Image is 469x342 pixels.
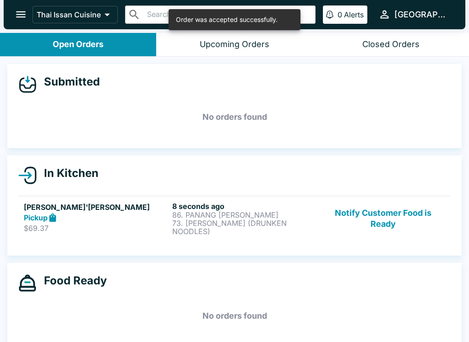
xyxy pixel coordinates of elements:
div: Order was accepted successfully. [176,12,278,27]
div: Upcoming Orders [200,39,269,50]
button: open drawer [9,3,33,26]
h4: Food Ready [37,274,107,288]
p: Alerts [344,10,364,19]
h4: Submitted [37,75,100,89]
button: [GEOGRAPHIC_DATA] [375,5,454,24]
h5: No orders found [18,101,451,134]
p: Thai Issan Cuisine [37,10,101,19]
h5: No orders found [18,299,451,332]
h5: [PERSON_NAME]'[PERSON_NAME] [24,202,169,213]
strong: Pickup [24,213,48,222]
p: 86. PANANG [PERSON_NAME] [172,211,317,219]
a: [PERSON_NAME]'[PERSON_NAME]Pickup$69.378 seconds ago86. PANANG [PERSON_NAME]73. [PERSON_NAME] (DR... [18,196,451,241]
div: Open Orders [53,39,104,50]
button: Notify Customer Food is Ready [321,202,445,235]
h4: In Kitchen [37,166,98,180]
div: [GEOGRAPHIC_DATA] [394,9,451,20]
div: Closed Orders [362,39,420,50]
p: $69.37 [24,224,169,233]
button: Thai Issan Cuisine [33,6,118,23]
p: 0 [338,10,342,19]
p: 73. [PERSON_NAME] (DRUNKEN NOODLES) [172,219,317,235]
input: Search orders by name or phone number [144,8,311,21]
h6: 8 seconds ago [172,202,317,211]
